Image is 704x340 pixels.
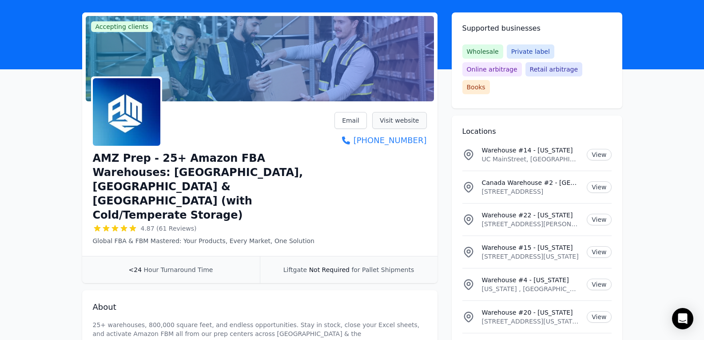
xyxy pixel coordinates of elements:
span: Liftgate [283,266,307,273]
p: [STREET_ADDRESS] [482,187,580,196]
p: [STREET_ADDRESS][US_STATE] [482,252,580,261]
a: View [587,214,611,225]
a: View [587,246,611,258]
p: Warehouse #22 - [US_STATE] [482,211,580,220]
a: View [587,279,611,290]
p: UC MainStreet, [GEOGRAPHIC_DATA], [GEOGRAPHIC_DATA], [US_STATE][GEOGRAPHIC_DATA], [GEOGRAPHIC_DATA] [482,155,580,164]
p: Canada Warehouse #2 - [GEOGRAPHIC_DATA] [482,178,580,187]
a: Visit website [372,112,427,129]
a: [PHONE_NUMBER] [334,134,426,147]
a: View [587,149,611,160]
div: Open Intercom Messenger [672,308,693,329]
p: [STREET_ADDRESS][US_STATE][US_STATE] [482,317,580,326]
h2: Supported businesses [462,23,612,34]
p: [US_STATE] , [GEOGRAPHIC_DATA] [482,284,580,293]
a: View [587,311,611,323]
a: Email [334,112,367,129]
p: Warehouse #14 - [US_STATE] [482,146,580,155]
span: Private label [507,44,554,59]
span: Books [462,80,490,94]
p: Warehouse #4 - [US_STATE] [482,276,580,284]
p: Global FBA & FBM Mastered: Your Products, Every Market, One Solution [93,236,335,245]
span: Hour Turnaround Time [144,266,213,273]
span: 4.87 (61 Reviews) [141,224,197,233]
p: Warehouse #15 - [US_STATE] [482,243,580,252]
h2: Locations [462,126,612,137]
span: Retail arbitrage [525,62,582,76]
a: View [587,181,611,193]
p: [STREET_ADDRESS][PERSON_NAME][US_STATE] [482,220,580,228]
span: Accepting clients [91,21,153,32]
span: <24 [129,266,142,273]
span: Wholesale [462,44,503,59]
span: Not Required [309,266,350,273]
img: AMZ Prep - 25+ Amazon FBA Warehouses: US, Canada & UK (with Cold/Temperate Storage) [93,78,160,146]
span: for Pallet Shipments [351,266,414,273]
h2: About [93,301,427,313]
p: Warehouse #20 - [US_STATE] [482,308,580,317]
span: Online arbitrage [462,62,522,76]
h1: AMZ Prep - 25+ Amazon FBA Warehouses: [GEOGRAPHIC_DATA], [GEOGRAPHIC_DATA] & [GEOGRAPHIC_DATA] (w... [93,151,335,222]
